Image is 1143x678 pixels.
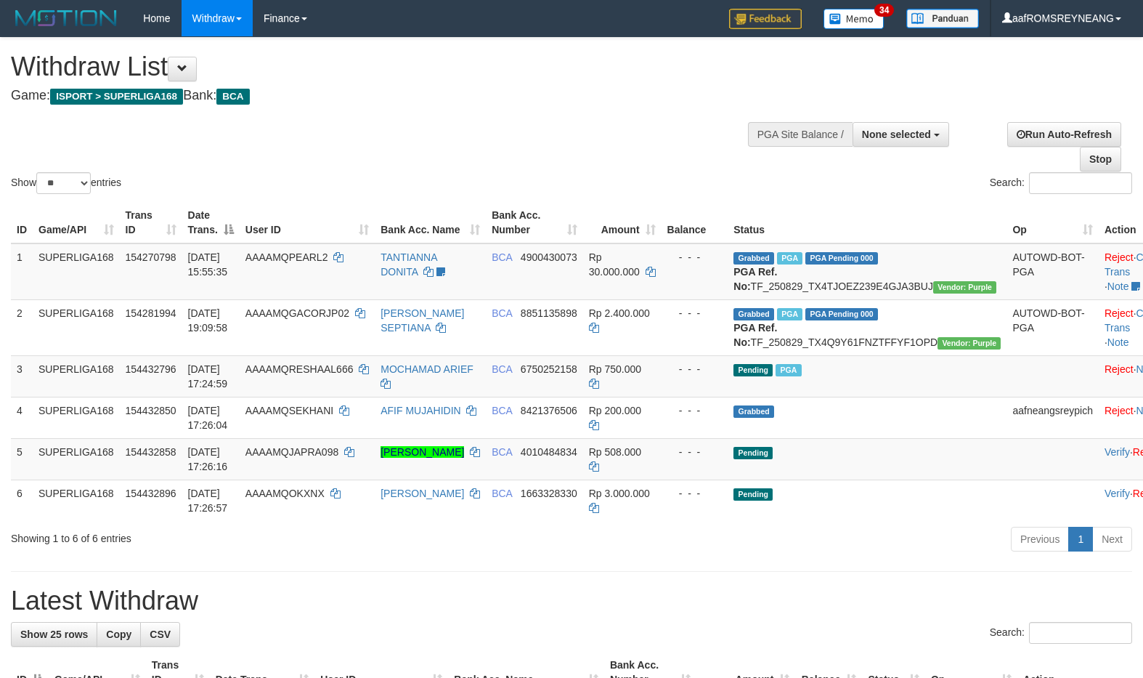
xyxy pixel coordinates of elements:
div: - - - [667,362,723,376]
label: Search: [990,172,1132,194]
span: None selected [862,129,931,140]
span: AAAAMQSEKHANI [245,405,333,416]
span: 154281994 [126,307,176,319]
span: BCA [492,307,512,319]
span: AAAAMQPEARL2 [245,251,328,263]
span: Rp 508.000 [589,446,641,458]
span: ISPORT > SUPERLIGA168 [50,89,183,105]
a: [PERSON_NAME] SEPTIANA [381,307,464,334]
span: Grabbed [733,308,774,320]
input: Search: [1029,622,1132,644]
td: AUTOWD-BOT-PGA [1006,243,1099,300]
a: Verify [1105,488,1130,499]
span: PGA Pending [805,308,878,320]
span: [DATE] 19:09:58 [188,307,228,334]
span: [DATE] 17:26:16 [188,446,228,472]
span: AAAAMQOKXNX [245,488,325,499]
span: BCA [492,446,512,458]
a: Next [1092,527,1132,552]
span: AAAAMQJAPRA098 [245,446,338,458]
div: Showing 1 to 6 of 6 entries [11,525,465,546]
th: Balance [662,202,728,243]
a: Run Auto-Refresh [1007,122,1121,147]
span: Show 25 rows [20,629,88,640]
span: Vendor URL: https://trx4.1velocity.biz [937,337,1001,350]
a: Reject [1105,405,1134,416]
span: 154432896 [126,488,176,499]
span: Copy 4900430073 to clipboard [521,251,577,263]
span: BCA [492,363,512,375]
td: SUPERLIGA168 [33,480,120,521]
span: [DATE] 17:24:59 [188,363,228,390]
a: Show 25 rows [11,622,97,647]
td: 6 [11,480,33,521]
a: Note [1107,336,1129,348]
a: Reject [1105,251,1134,263]
a: Verify [1105,446,1130,458]
h1: Latest Withdraw [11,586,1132,616]
a: MOCHAMAD ARIEF [381,363,473,375]
a: TANTIANNA DONITA [381,251,437,278]
a: AFIF MUJAHIDIN [381,405,460,416]
div: - - - [667,403,723,418]
img: panduan.png [906,9,979,28]
span: Marked by aafnonsreyleab [777,308,802,320]
td: SUPERLIGA168 [33,397,120,438]
span: Rp 30.000.000 [589,251,640,278]
select: Showentries [36,172,91,194]
a: Reject [1105,307,1134,319]
img: MOTION_logo.png [11,7,121,29]
td: TF_250829_TX4TJOEZ239E4GJA3BUJ [728,243,1006,300]
th: Status [728,202,1006,243]
td: SUPERLIGA168 [33,243,120,300]
h1: Withdraw List [11,52,747,81]
td: SUPERLIGA168 [33,355,120,397]
th: User ID: activate to sort column ascending [240,202,375,243]
td: 1 [11,243,33,300]
b: PGA Ref. No: [733,322,777,348]
span: CSV [150,629,171,640]
th: Bank Acc. Number: activate to sort column ascending [486,202,583,243]
span: [DATE] 17:26:04 [188,405,228,431]
span: Pending [733,447,773,459]
span: Marked by aafsoycanthlai [776,364,801,376]
span: Copy 1663328330 to clipboard [521,488,577,499]
input: Search: [1029,172,1132,194]
a: 1 [1068,527,1093,552]
td: 4 [11,397,33,438]
th: ID [11,202,33,243]
span: Pending [733,364,773,376]
th: Op: activate to sort column ascending [1006,202,1099,243]
a: Previous [1011,527,1069,552]
a: Stop [1080,147,1121,171]
td: 3 [11,355,33,397]
span: 34 [874,4,894,17]
span: BCA [492,251,512,263]
span: Copy [106,629,131,640]
span: BCA [216,89,249,105]
div: PGA Site Balance / [748,122,853,147]
td: 2 [11,299,33,355]
a: [PERSON_NAME] [381,446,464,458]
span: 154432796 [126,363,176,375]
span: Rp 3.000.000 [589,488,650,499]
div: - - - [667,306,723,320]
span: 154432858 [126,446,176,458]
span: BCA [492,488,512,499]
a: Copy [97,622,141,647]
td: TF_250829_TX4Q9Y61FNZTFFYF1OPD [728,299,1006,355]
img: Feedback.jpg [729,9,802,29]
b: PGA Ref. No: [733,266,777,292]
div: - - - [667,250,723,265]
span: Rp 200.000 [589,405,641,416]
td: SUPERLIGA168 [33,438,120,480]
a: CSV [140,622,180,647]
th: Date Trans.: activate to sort column descending [182,202,240,243]
span: Copy 8851135898 to clipboard [521,307,577,319]
span: 154270798 [126,251,176,263]
span: Grabbed [733,252,774,265]
a: Note [1107,281,1129,292]
span: 154432850 [126,405,176,416]
button: None selected [853,122,949,147]
span: [DATE] 17:26:57 [188,488,228,514]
